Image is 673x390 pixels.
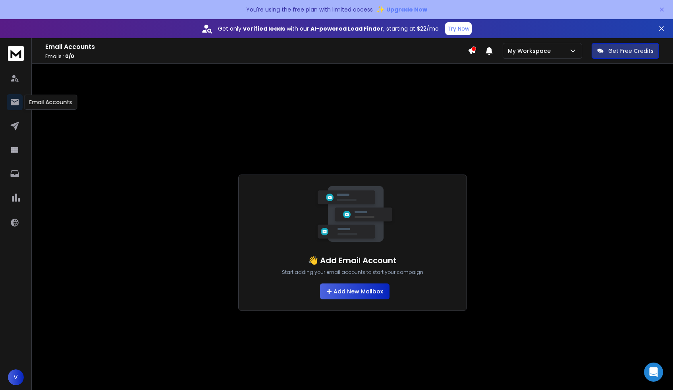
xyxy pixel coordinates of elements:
div: Open Intercom Messenger [644,363,663,382]
h1: 👋 Add Email Account [308,255,397,266]
span: Upgrade Now [386,6,427,14]
button: Try Now [445,22,472,35]
p: Get only with our starting at $22/mo [218,25,439,33]
p: My Workspace [508,47,554,55]
button: V [8,369,24,385]
button: Get Free Credits [592,43,659,59]
strong: AI-powered Lead Finder, [310,25,385,33]
button: Add New Mailbox [320,283,390,299]
strong: verified leads [243,25,285,33]
p: Try Now [447,25,469,33]
p: You're using the free plan with limited access [246,6,373,14]
p: Emails : [45,53,468,60]
p: Start adding your email accounts to start your campaign [282,269,423,276]
span: ✨ [376,4,385,15]
button: ✨Upgrade Now [376,2,427,17]
p: Get Free Credits [608,47,654,55]
span: 0 / 0 [65,53,74,60]
img: logo [8,46,24,61]
h1: Email Accounts [45,42,468,52]
div: Email Accounts [24,95,77,110]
